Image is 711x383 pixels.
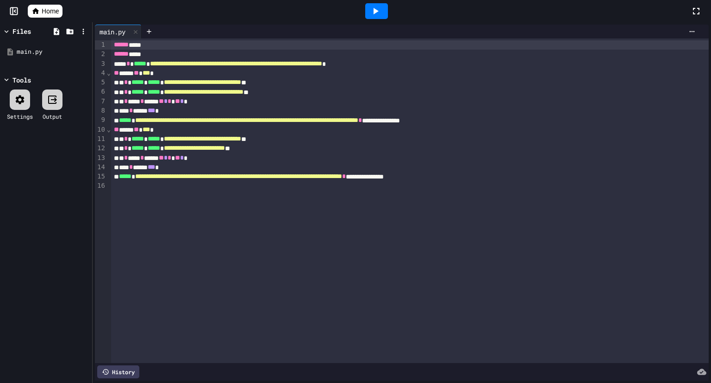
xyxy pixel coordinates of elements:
div: 11 [95,134,106,144]
div: main.py [95,25,142,38]
div: 3 [95,59,106,69]
div: 13 [95,153,106,163]
div: Tools [12,75,31,85]
div: 1 [95,40,106,50]
div: Settings [7,112,33,121]
div: main.py [17,47,89,57]
div: 12 [95,144,106,153]
span: Fold line [106,126,111,133]
span: Fold line [106,69,111,77]
div: 8 [95,106,106,115]
iframe: chat widget [672,346,702,374]
div: 14 [95,163,106,172]
div: 9 [95,115,106,125]
iframe: chat widget [634,306,702,345]
div: 15 [95,172,106,181]
a: Home [28,5,62,18]
div: Files [12,26,31,36]
div: 5 [95,78,106,87]
div: 2 [95,50,106,59]
div: Output [43,112,62,121]
div: 4 [95,69,106,78]
div: 6 [95,87,106,96]
span: Home [42,6,59,16]
div: 16 [95,181,106,191]
div: main.py [95,27,130,37]
div: History [97,365,139,378]
div: 10 [95,125,106,134]
div: 7 [95,97,106,106]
